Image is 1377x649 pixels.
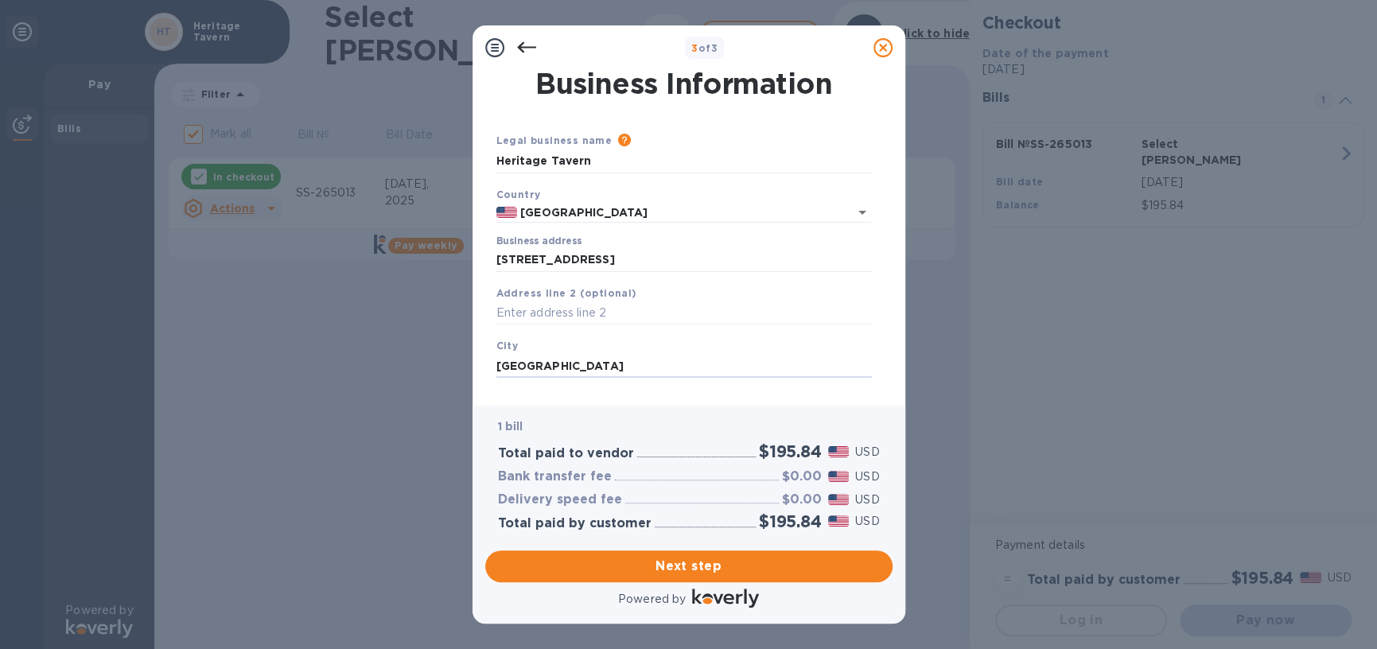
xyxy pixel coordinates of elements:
[828,515,850,527] img: USD
[496,188,541,200] b: Country
[496,354,872,378] input: Enter city
[855,492,879,508] p: USD
[855,513,879,530] p: USD
[496,301,872,325] input: Enter address line 2
[498,469,612,484] h3: Bank transfer fee
[782,469,822,484] h3: $0.00
[828,446,850,457] img: USD
[496,237,582,247] label: Business address
[498,420,523,433] b: 1 bill
[496,207,518,218] img: US
[496,134,613,146] b: Legal business name
[851,201,873,223] button: Open
[517,203,827,223] input: Select country
[496,150,872,173] input: Enter legal business name
[855,444,879,461] p: USD
[496,287,637,299] b: Address line 2 (optional)
[493,67,875,100] h1: Business Information
[692,589,759,608] img: Logo
[828,494,850,505] img: USD
[855,468,879,485] p: USD
[498,446,634,461] h3: Total paid to vendor
[691,42,718,54] b: of 3
[496,340,519,352] b: City
[496,393,527,405] b: State
[498,516,652,531] h3: Total paid by customer
[782,492,822,507] h3: $0.00
[498,557,880,576] span: Next step
[759,511,822,531] h2: $195.84
[691,42,698,54] span: 3
[828,471,850,482] img: USD
[618,591,686,608] p: Powered by
[759,441,822,461] h2: $195.84
[485,550,893,582] button: Next step
[498,492,622,507] h3: Delivery speed fee
[496,248,872,272] input: Enter address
